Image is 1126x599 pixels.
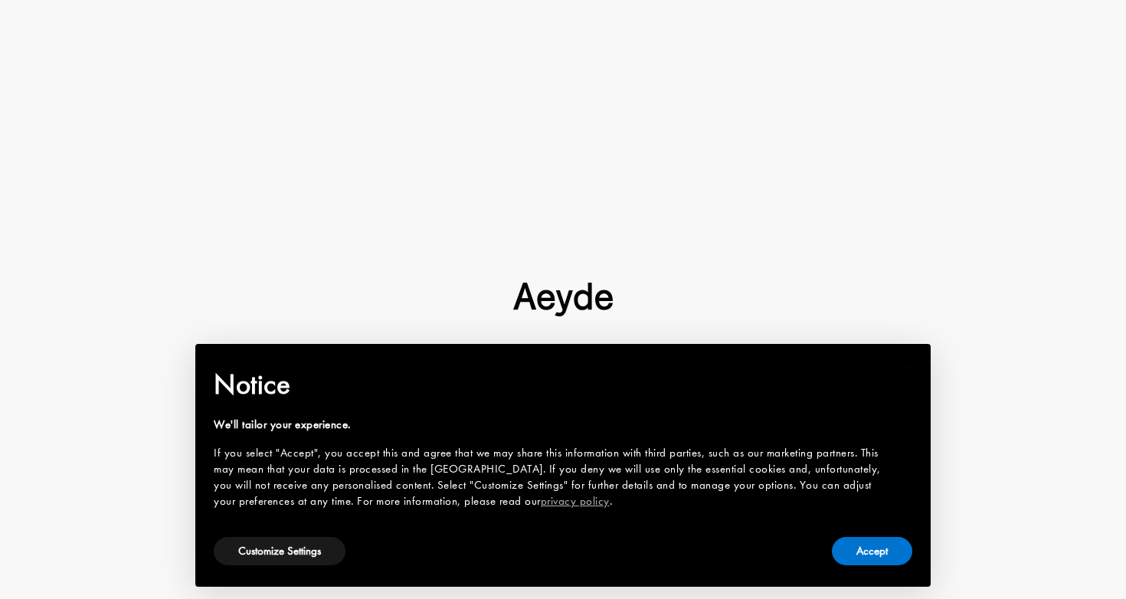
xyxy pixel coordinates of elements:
span: × [902,355,912,378]
button: Close this notice [888,349,925,385]
button: Accept [832,537,912,565]
div: If you select "Accept", you accept this and agree that we may share this information with third p... [214,445,888,509]
img: footer-logo.svg [513,283,613,316]
h2: Notice [214,365,888,404]
div: We'll tailor your experience. [214,417,888,433]
button: Customize Settings [214,537,345,565]
a: privacy policy [541,493,610,509]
